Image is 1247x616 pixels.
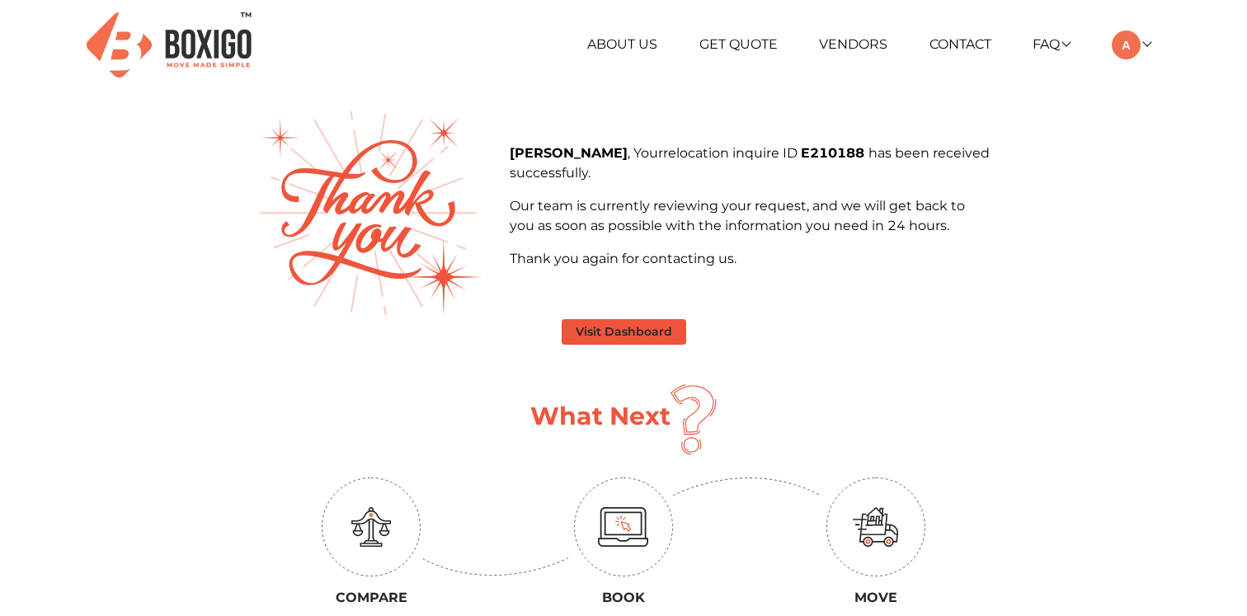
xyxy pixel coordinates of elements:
[673,477,821,496] img: down
[562,319,686,345] button: Visit Dashboard
[699,36,778,52] a: Get Quote
[510,145,628,161] b: [PERSON_NAME]
[671,384,717,455] img: question
[322,477,421,576] img: circle
[587,36,657,52] a: About Us
[257,590,485,605] h3: Compare
[510,196,990,236] p: Our team is currently reviewing your request, and we will get back to you as soon as possible wit...
[598,507,649,547] img: monitor
[87,12,252,78] img: Boxigo
[663,145,732,161] span: relocation
[853,507,899,547] img: move
[762,590,990,605] h3: Move
[530,402,671,431] h1: What Next
[819,36,887,52] a: Vendors
[421,557,569,576] img: up
[801,145,868,161] b: E210188
[260,111,482,316] img: thank-you
[351,507,391,547] img: education
[1033,36,1070,52] a: FAQ
[510,143,990,183] p: , Your inquire ID has been received successfully.
[510,590,737,605] h3: Book
[574,477,673,576] img: circle
[510,249,990,269] p: Thank you again for contacting us.
[826,477,925,576] img: circle
[929,36,991,52] a: Contact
